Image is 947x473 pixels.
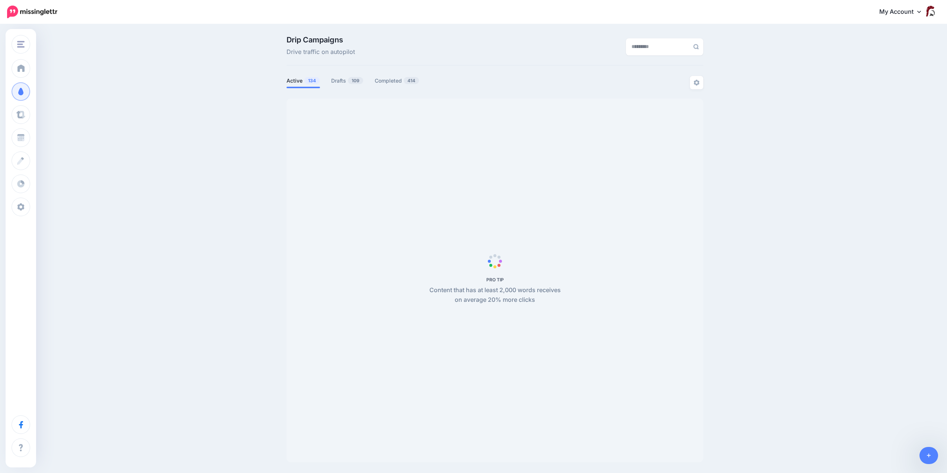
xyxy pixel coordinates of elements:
img: settings-grey.png [694,80,700,86]
h5: PRO TIP [425,277,565,282]
span: 109 [348,77,363,84]
span: Drive traffic on autopilot [287,47,355,57]
img: search-grey-6.png [693,44,699,49]
a: Completed414 [375,76,419,85]
span: 134 [304,77,320,84]
p: Content that has at least 2,000 words receives on average 20% more clicks [425,285,565,305]
span: 414 [404,77,419,84]
img: menu.png [17,41,25,48]
a: My Account [872,3,936,21]
a: Active134 [287,76,320,85]
a: Drafts109 [331,76,364,85]
img: Missinglettr [7,6,57,18]
span: Drip Campaigns [287,36,355,44]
